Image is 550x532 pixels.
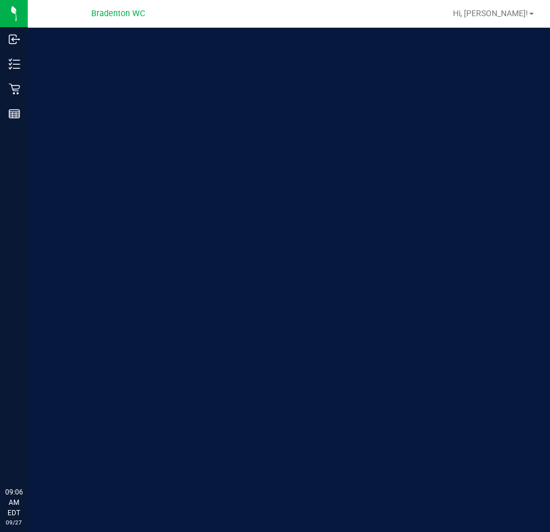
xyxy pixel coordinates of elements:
[9,34,20,45] inline-svg: Inbound
[9,108,20,120] inline-svg: Reports
[5,487,23,518] p: 09:06 AM EDT
[9,58,20,70] inline-svg: Inventory
[9,83,20,95] inline-svg: Retail
[453,9,528,18] span: Hi, [PERSON_NAME]!
[5,518,23,527] p: 09/27
[91,9,145,18] span: Bradenton WC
